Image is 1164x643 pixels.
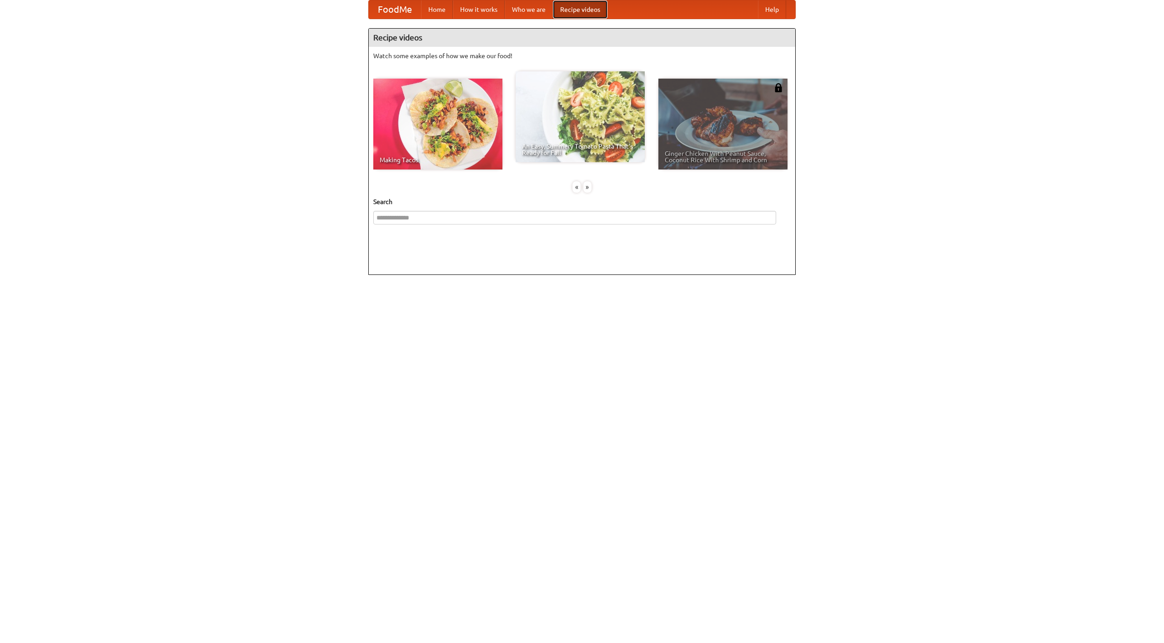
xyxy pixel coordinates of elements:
span: An Easy, Summery Tomato Pasta That's Ready for Fall [522,143,638,156]
div: « [572,181,581,193]
h4: Recipe videos [369,29,795,47]
div: » [583,181,592,193]
a: An Easy, Summery Tomato Pasta That's Ready for Fall [516,71,645,162]
a: Making Tacos [373,79,502,169]
p: Watch some examples of how we make our food! [373,51,791,60]
a: How it works [453,0,505,19]
a: Recipe videos [553,0,607,19]
h5: Search [373,197,791,206]
a: Home [421,0,453,19]
img: 483408.png [774,83,783,92]
a: FoodMe [369,0,421,19]
a: Help [758,0,786,19]
a: Who we are [505,0,553,19]
span: Making Tacos [380,157,496,163]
